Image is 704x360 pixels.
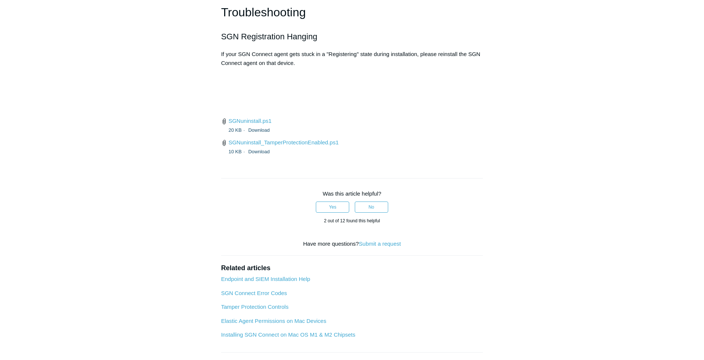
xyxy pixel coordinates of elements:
[316,202,349,213] button: This article was helpful
[221,304,289,310] a: Tamper Protection Controls
[229,149,247,154] span: 10 KB
[221,51,481,66] span: If your SGN Connect agent gets stuck in a "Registering" state during installation, please reinsta...
[221,318,326,324] a: Elastic Agent Permissions on Mac Devices
[229,127,247,133] span: 20 KB
[248,127,270,133] a: Download
[324,218,380,223] span: 2 out of 12 found this helpful
[221,3,483,22] h1: Troubleshooting
[229,118,272,124] a: SGNuninstall.ps1
[355,202,388,213] button: This article was not helpful
[221,276,310,282] a: Endpoint and SIEM Installation Help
[221,240,483,248] div: Have more questions?
[221,331,356,338] a: Installing SGN Connect on Mac OS M1 & M2 Chipsets
[229,139,339,145] a: SGNuninstall_TamperProtectionEnabled.ps1
[221,263,483,273] h2: Related articles
[248,149,270,154] a: Download
[221,290,287,296] a: SGN Connect Error Codes
[221,30,483,43] h2: SGN Registration Hanging
[323,190,382,197] span: Was this article helpful?
[359,240,401,247] a: Submit a request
